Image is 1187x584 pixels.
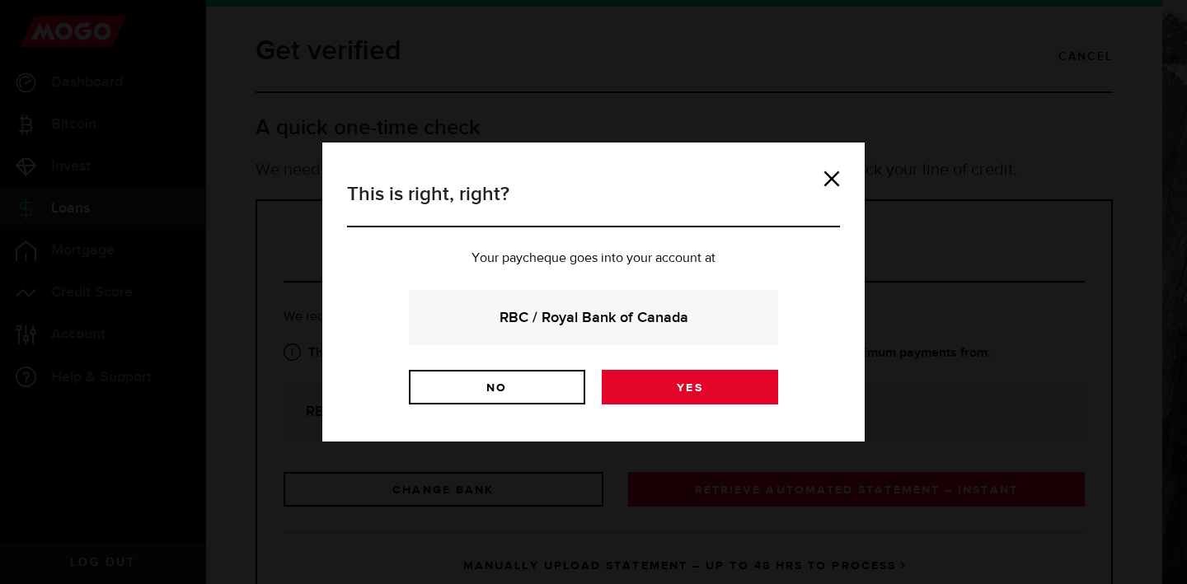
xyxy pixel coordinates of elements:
p: Your paycheque goes into your account at [347,252,840,265]
button: Open LiveChat chat widget [13,7,63,56]
strong: RBC / Royal Bank of Canada [431,306,756,329]
a: No [409,370,585,404]
a: Yes [602,370,778,404]
h3: This is right, right? [347,180,840,227]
